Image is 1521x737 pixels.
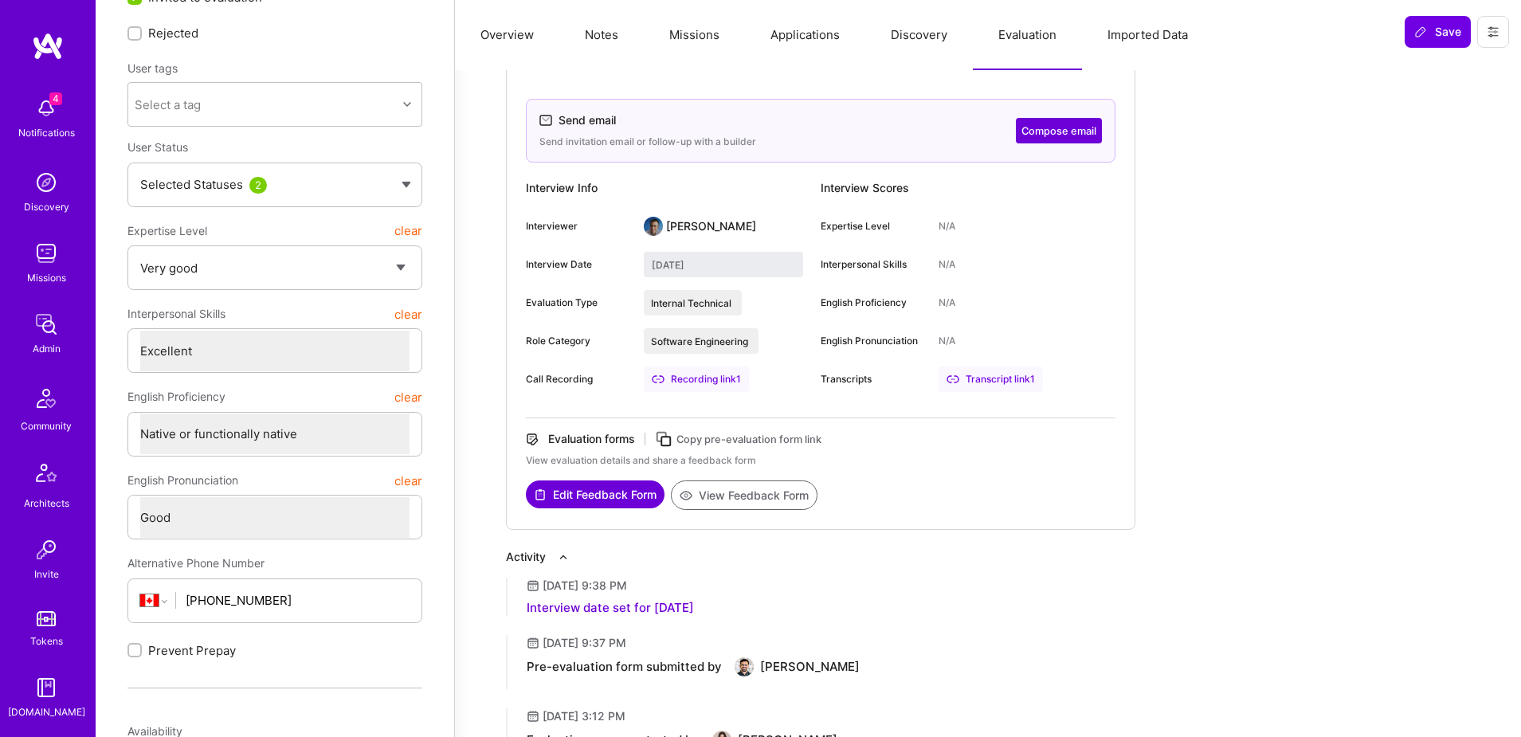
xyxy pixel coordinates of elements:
[394,300,422,328] button: clear
[821,257,926,272] div: Interpersonal Skills
[8,704,85,720] div: [DOMAIN_NAME]
[644,367,749,392] div: Recording link 1
[527,600,694,616] div: Interview date set for [DATE]
[735,657,754,676] img: User Avatar
[33,340,61,357] div: Admin
[127,217,207,245] span: Expertise Level
[18,124,75,141] div: Notifications
[148,25,198,41] span: Rejected
[676,431,821,448] div: Copy pre-evaluation form link
[821,296,926,310] div: English Proficiency
[821,175,1115,201] div: Interview Scores
[30,534,62,566] img: Invite
[30,237,62,269] img: teamwork
[526,372,631,386] div: Call Recording
[644,217,663,236] img: User Avatar
[30,167,62,198] img: discovery
[939,257,955,272] div: N/A
[140,177,243,192] span: Selected Statuses
[543,578,627,594] div: [DATE] 9:38 PM
[127,140,188,154] span: User Status
[30,672,62,704] img: guide book
[526,219,631,233] div: Interviewer
[939,219,955,233] div: N/A
[526,257,631,272] div: Interview Date
[27,269,66,286] div: Missions
[394,217,422,245] button: clear
[27,457,65,495] img: Architects
[127,466,238,495] span: English Pronunciation
[37,611,56,626] img: tokens
[127,61,178,76] label: User tags
[1405,16,1471,48] button: Save
[939,334,955,348] div: N/A
[543,708,625,724] div: [DATE] 3:12 PM
[135,96,201,113] div: Select a tag
[939,296,955,310] div: N/A
[671,480,817,510] button: View Feedback Form
[127,382,225,411] span: English Proficiency
[548,431,635,447] div: Evaluation forms
[559,112,616,128] div: Send email
[1016,118,1102,143] button: Compose email
[939,367,1043,392] div: Transcript link 1
[394,382,422,411] button: clear
[644,367,749,392] a: Recording link1
[760,659,860,675] div: [PERSON_NAME]
[49,92,62,105] span: 4
[543,635,626,651] div: [DATE] 9:37 PM
[821,334,926,348] div: English Pronunciation
[27,379,65,418] img: Community
[34,566,59,582] div: Invite
[148,642,236,659] span: Prevent Prepay
[666,218,756,234] div: [PERSON_NAME]
[30,308,62,340] img: admin teamwork
[32,32,64,61] img: logo
[655,430,673,449] i: icon Copy
[249,177,267,194] div: 2
[30,633,63,649] div: Tokens
[402,182,411,188] img: caret
[821,219,926,233] div: Expertise Level
[21,418,72,434] div: Community
[1414,24,1461,40] span: Save
[526,175,821,201] div: Interview Info
[821,372,926,386] div: Transcripts
[526,296,631,310] div: Evaluation Type
[127,300,225,328] span: Interpersonal Skills
[539,135,756,149] div: Send invitation email or follow-up with a builder
[24,495,69,512] div: Architects
[24,198,69,215] div: Discovery
[526,453,1115,468] div: View evaluation details and share a feedback form
[526,334,631,348] div: Role Category
[939,367,1043,392] a: Transcript link1
[526,480,664,508] button: Edit Feedback Form
[403,100,411,108] i: icon Chevron
[394,466,422,495] button: clear
[186,580,410,621] input: +1 (000) 000-0000
[526,480,664,510] a: Edit Feedback Form
[506,549,546,565] div: Activity
[30,92,62,124] img: bell
[127,556,265,570] span: Alternative Phone Number
[527,659,722,675] div: Pre-evaluation form submitted by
